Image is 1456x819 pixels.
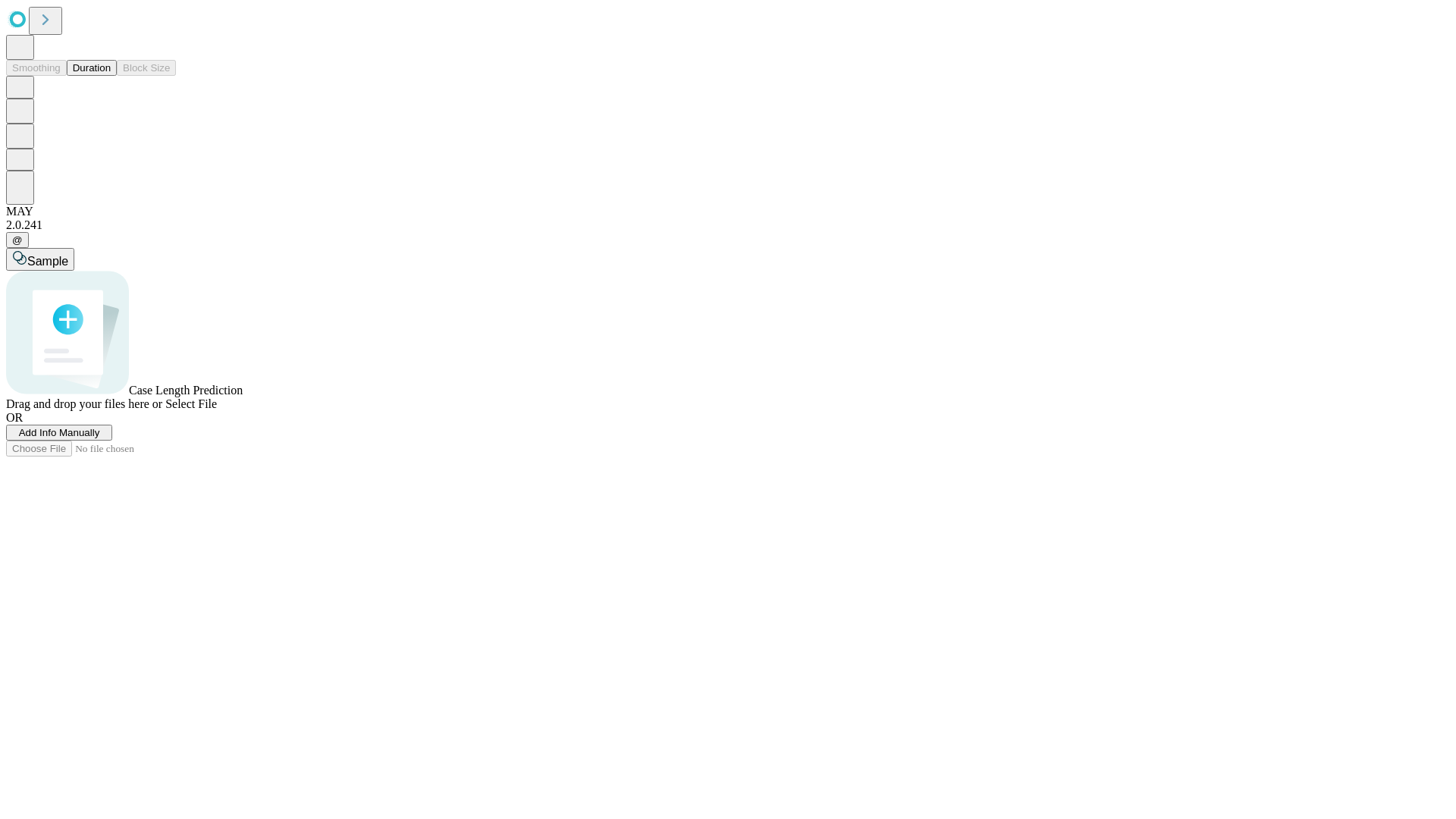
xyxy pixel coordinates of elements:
[12,234,23,246] span: @
[6,218,1450,232] div: 2.0.241
[6,425,112,441] button: Add Info Manually
[6,248,74,271] button: Sample
[6,411,23,424] span: OR
[6,205,1450,218] div: MAY
[6,60,67,76] button: Smoothing
[19,427,100,438] span: Add Info Manually
[6,397,162,410] span: Drag and drop your files here or
[6,232,29,248] button: @
[67,60,117,76] button: Duration
[117,60,176,76] button: Block Size
[129,384,243,397] span: Case Length Prediction
[27,255,68,268] span: Sample
[165,397,217,410] span: Select File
